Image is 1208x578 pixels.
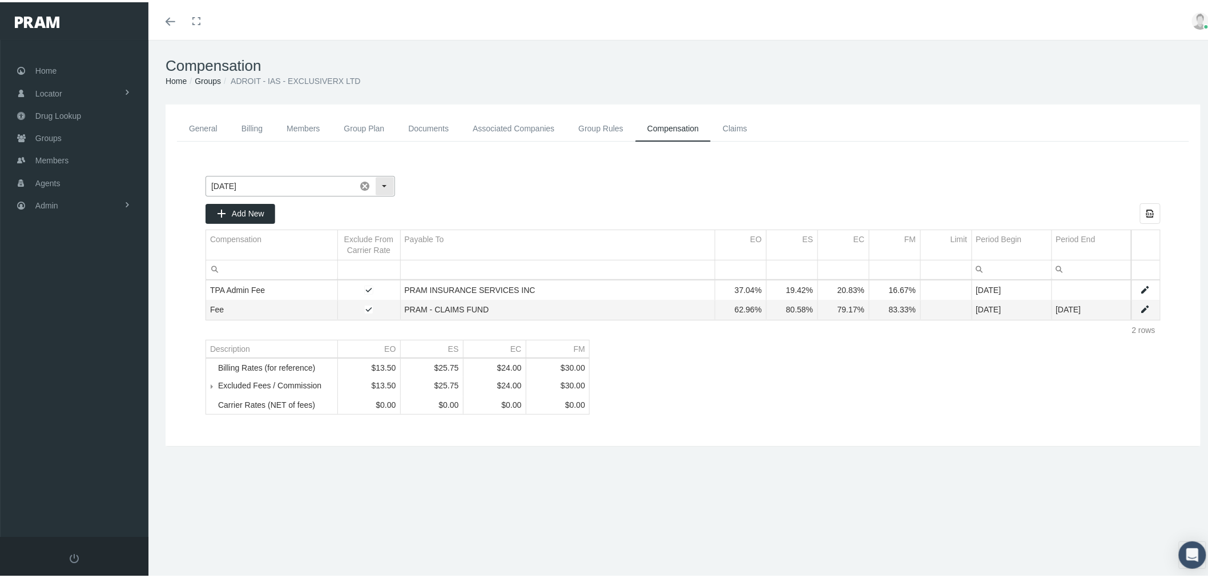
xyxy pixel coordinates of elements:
[35,147,69,169] span: Members
[210,342,250,351] div: Description
[229,114,275,139] a: Billing
[715,228,766,258] td: Column EO
[195,74,221,83] a: Groups
[337,338,400,356] td: Column EO
[218,379,333,388] div: Excluded Fees / Commission
[510,342,521,351] div: EC
[206,201,1161,338] div: Data grid
[375,174,394,194] div: Select
[715,279,766,298] td: 37.04%
[332,114,397,139] a: Group Plan
[35,81,62,102] span: Locator
[972,298,1052,318] td: [DATE]
[766,298,818,318] td: 80.58%
[951,232,968,243] div: Limit
[177,114,229,139] a: General
[818,228,869,258] td: Column EC
[210,232,261,243] div: Compensation
[275,114,332,139] a: Members
[400,279,715,298] td: PRAM INSURANCE SERVICES INC
[206,202,275,222] div: Add New
[1052,258,1132,277] input: Filter cell
[530,379,586,388] div: $30.00
[400,338,463,356] td: Column ES
[972,228,1052,258] td: Column Period Begin
[526,338,589,356] td: Column FM
[869,228,920,258] td: Column FM
[384,342,396,351] div: EO
[468,361,522,370] div: $24.00
[15,14,59,26] img: PRAM_20_x_78.png
[218,398,333,407] div: Carrier Rates (NET of fees)
[715,298,766,318] td: 62.96%
[976,232,1022,243] div: Period Begin
[342,232,396,254] div: Exclude From Carrier Rate
[1140,283,1150,293] a: Edit
[166,55,1201,73] h1: Compensation
[35,125,62,147] span: Groups
[530,398,586,407] div: $0.00
[463,338,526,356] td: Column EC
[766,279,818,298] td: 19.42%
[206,228,337,258] td: Column Compensation
[448,342,459,351] div: ES
[337,228,400,258] td: Column Exclude From Carrier Rate
[1056,232,1096,243] div: Period End
[803,232,814,243] div: ES
[869,298,920,318] td: 83.33%
[35,192,58,214] span: Admin
[166,74,187,83] a: Home
[972,258,1052,278] td: Filter cell
[869,279,920,298] td: 16.67%
[35,170,61,192] span: Agents
[218,361,333,370] div: Billing Rates (for reference)
[1052,258,1132,278] td: Filter cell
[206,258,337,277] input: Filter cell
[342,398,396,407] div: $0.00
[853,232,864,243] div: EC
[972,258,1052,277] input: Filter cell
[530,361,586,370] div: $30.00
[35,58,57,79] span: Home
[711,114,759,139] a: Claims
[405,232,444,243] div: Payable To
[231,74,360,83] span: ADROIT - IAS - EXCLUSIVERX LTD
[818,298,869,318] td: 79.17%
[1052,228,1132,258] td: Column Period End
[206,318,1161,338] div: Page Navigation
[468,379,522,388] div: $24.00
[405,379,459,388] div: $25.75
[396,114,461,139] a: Documents
[400,228,715,258] td: Column Payable To
[1052,298,1132,318] td: [DATE]
[206,298,337,318] td: Fee
[35,103,81,125] span: Drug Lookup
[400,298,715,318] td: PRAM - CLAIMS FUND
[566,114,635,139] a: Group Rules
[904,232,916,243] div: FM
[342,379,396,388] div: $13.50
[574,342,585,351] div: FM
[1140,201,1161,222] div: Export all data to Excel
[206,279,337,298] td: TPA Admin Fee
[750,232,762,243] div: EO
[232,207,264,216] span: Add New
[461,114,566,139] a: Associated Companies
[635,114,711,139] a: Compensation
[468,398,522,407] div: $0.00
[1140,302,1150,312] a: Edit
[206,338,590,412] div: Tree list
[206,338,337,356] td: Column Description
[206,201,1161,222] div: Data grid toolbar
[766,228,818,258] td: Column ES
[818,279,869,298] td: 20.83%
[1132,323,1155,332] div: 2 rows
[405,361,459,370] div: $25.75
[405,398,459,407] div: $0.00
[920,228,972,258] td: Column Limit
[972,279,1052,298] td: [DATE]
[342,361,396,370] div: $13.50
[1179,539,1206,567] div: Open Intercom Messenger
